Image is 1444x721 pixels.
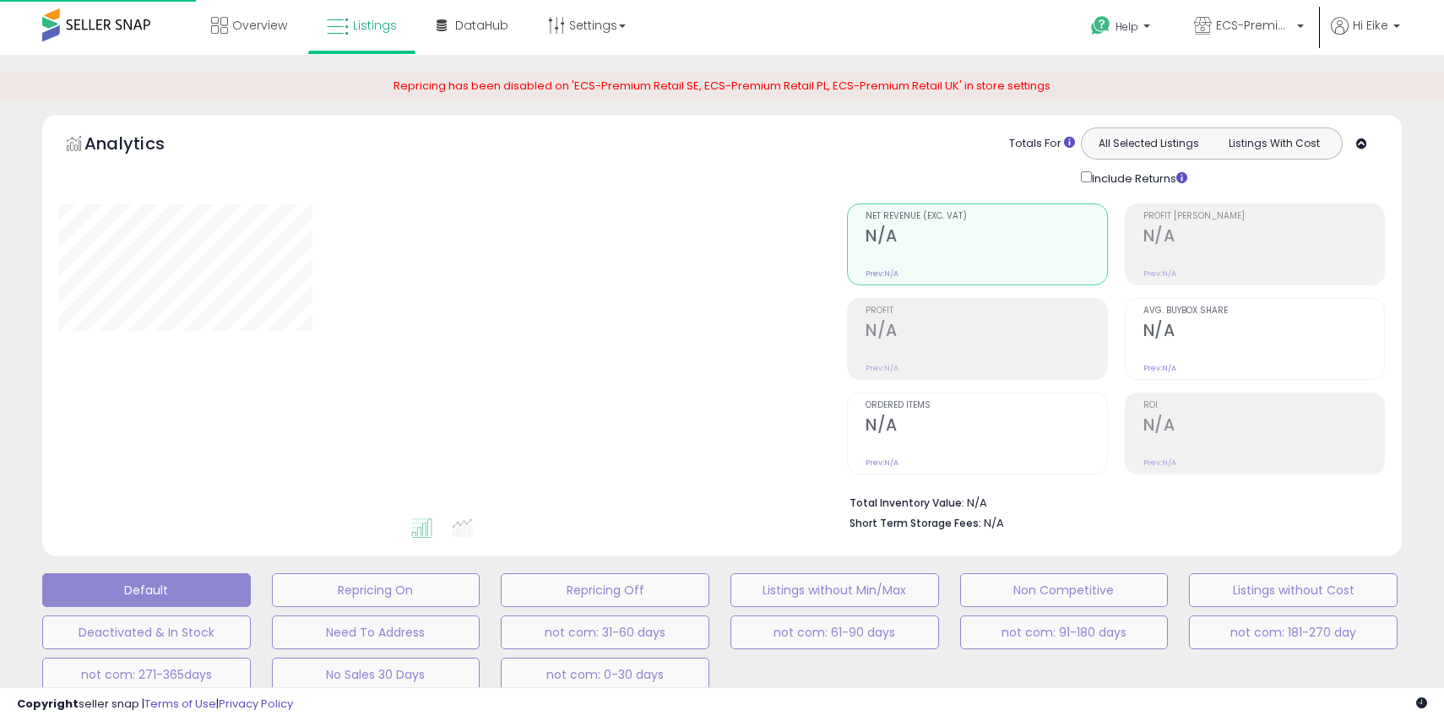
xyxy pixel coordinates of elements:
div: seller snap | | [17,697,293,713]
b: Short Term Storage Fees: [850,516,981,530]
button: not com: 91-180 days [960,615,1169,649]
small: Prev: N/A [1143,268,1176,279]
button: not com: 271-365days [42,658,251,691]
button: Deactivated & In Stock [42,615,251,649]
span: Avg. Buybox Share [1143,306,1384,316]
small: Prev: N/A [866,458,898,468]
button: Listings With Cost [1211,133,1337,154]
span: Listings [353,17,397,34]
li: N/A [850,491,1372,512]
h2: N/A [1143,226,1384,249]
h2: N/A [1143,415,1384,438]
button: not com: 31-60 days [501,615,709,649]
span: Hi Eike [1353,17,1388,34]
button: Default [42,573,251,607]
div: Totals For [1009,136,1075,152]
span: Net Revenue (Exc. VAT) [866,212,1106,221]
b: Total Inventory Value: [850,496,964,510]
small: Prev: N/A [866,268,898,279]
span: N/A [984,515,1004,531]
span: ECS-Premium Retail DE [1216,17,1292,34]
h2: N/A [866,321,1106,344]
h5: Analytics [84,132,198,160]
h2: N/A [866,226,1106,249]
small: Prev: N/A [1143,458,1176,468]
button: Non Competitive [960,573,1169,607]
span: Overview [232,17,287,34]
button: Listings without Min/Max [730,573,939,607]
span: Profit [866,306,1106,316]
h2: N/A [866,415,1106,438]
button: All Selected Listings [1086,133,1212,154]
span: Repricing has been disabled on 'ECS-Premium Retail SE, ECS-Premium Retail PL, ECS-Premium Retail ... [394,78,1050,94]
button: Listings without Cost [1189,573,1398,607]
small: Prev: N/A [1143,363,1176,373]
button: not com: 61-90 days [730,615,939,649]
div: Include Returns [1068,168,1208,187]
span: Help [1116,19,1138,34]
span: DataHub [455,17,508,34]
small: Prev: N/A [866,363,898,373]
span: Ordered Items [866,401,1106,410]
h2: N/A [1143,321,1384,344]
strong: Copyright [17,696,79,712]
button: Repricing Off [501,573,709,607]
button: Repricing On [272,573,480,607]
button: not com: 0-30 days [501,658,709,691]
a: Help [1078,3,1167,55]
span: ROI [1143,401,1384,410]
button: not com: 181-270 day [1189,615,1398,649]
i: Get Help [1090,15,1111,36]
span: Profit [PERSON_NAME] [1143,212,1384,221]
button: Need To Address [272,615,480,649]
button: No Sales 30 Days [272,658,480,691]
a: Hi Eike [1331,17,1400,55]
